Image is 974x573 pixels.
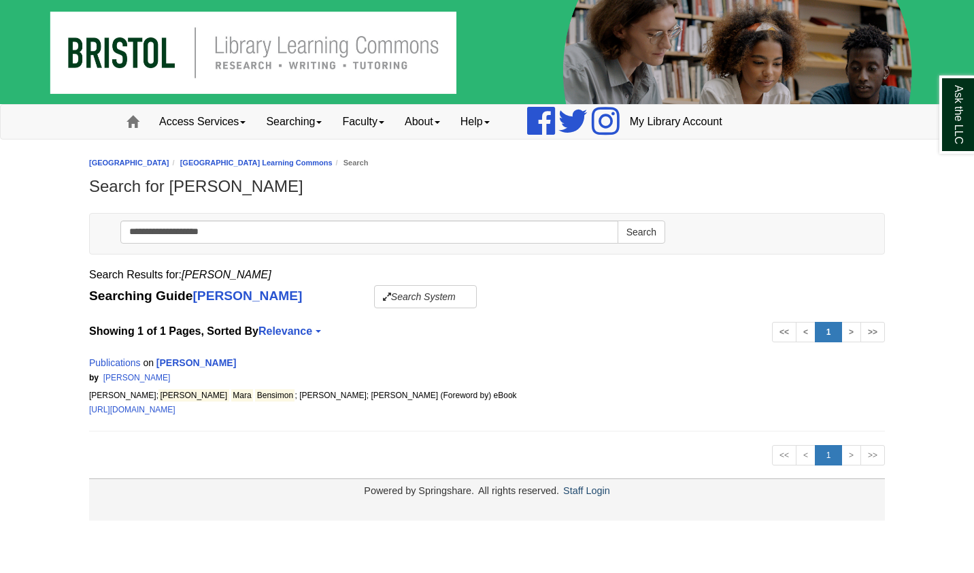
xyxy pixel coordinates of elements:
[815,322,842,342] a: 1
[149,105,256,139] a: Access Services
[89,389,885,403] div: [PERSON_NAME]; ; [PERSON_NAME]; [PERSON_NAME] (Foreword by) eBook
[255,389,295,402] mark: Bensimon
[815,445,842,465] a: 1
[173,373,256,382] span: 29.51
[89,405,175,414] a: [URL][DOMAIN_NAME]
[772,445,885,465] ul: Search Pagination
[772,445,796,465] a: <<
[362,485,476,496] div: Powered by Springshare.
[841,445,861,465] a: >
[103,373,171,382] a: [PERSON_NAME]
[860,445,885,465] a: >>
[620,105,733,139] a: My Library Account
[772,322,796,342] a: <<
[89,284,885,308] div: Searching Guide
[89,157,885,169] nav: breadcrumb
[89,357,141,368] a: Publications
[156,357,236,368] a: [PERSON_NAME]
[796,322,816,342] a: <
[173,373,182,382] span: |
[374,285,477,308] button: Search System
[89,159,169,167] a: [GEOGRAPHIC_DATA]
[256,105,332,139] a: Searching
[258,325,319,337] a: Relevance
[184,373,236,382] span: Search Score
[476,485,561,496] div: All rights reserved.
[841,322,861,342] a: >
[158,389,229,402] mark: [PERSON_NAME]
[192,289,302,303] a: [PERSON_NAME]
[563,485,610,496] a: Staff Login
[143,357,154,368] span: on
[89,373,99,382] span: by
[333,157,369,169] li: Search
[332,105,394,139] a: Faculty
[450,105,500,139] a: Help
[860,322,885,342] a: >>
[618,220,665,244] button: Search
[394,105,450,139] a: About
[89,265,885,284] div: Search Results for:
[231,389,253,402] mark: Mara
[796,445,816,465] a: <
[180,159,333,167] a: [GEOGRAPHIC_DATA] Learning Commons
[772,322,885,342] ul: Search Pagination
[182,269,271,280] em: [PERSON_NAME]
[89,177,885,196] h1: Search for [PERSON_NAME]
[89,322,885,341] strong: Showing 1 of 1 Pages, Sorted By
